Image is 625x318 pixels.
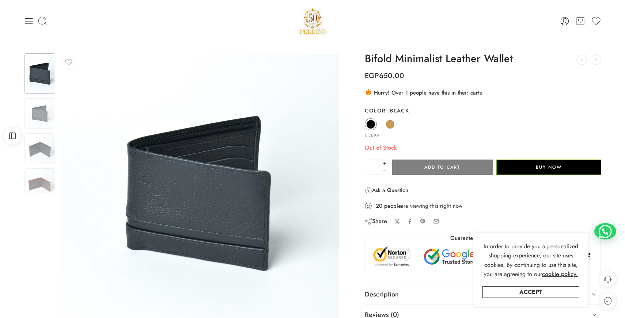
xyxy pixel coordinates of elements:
a: Description [365,284,601,305]
strong: people [384,202,401,210]
button: Buy Now [496,160,601,175]
a: Wishlist [591,16,601,26]
p: Out of Stock [365,143,601,153]
a: cookie policy. [542,269,578,279]
img: Trust [371,246,595,267]
a: Login / Register [560,16,570,26]
button: Add to cart [392,160,492,175]
div: Hurry! Over 1 people have this in their carts [365,88,601,97]
a: Pellini - [297,5,328,37]
a: Share on X [394,219,400,224]
img: 4c6811964ec94e209dd1a8f54b25882e-Original-scaled-1.jpg [24,98,55,129]
a: Cart [575,16,586,26]
img: Pellini [297,5,328,37]
a: Pin on Pinterest [420,218,426,224]
legend: Guaranteed Safe Checkout [447,234,519,242]
span: Black [386,107,409,114]
label: Color [365,107,601,114]
a: Share on Facebook [407,219,413,224]
strong: 20 [376,202,382,210]
a: Clear options [365,134,380,138]
span: EGP [365,70,379,81]
img: 4c6811964ec94e209dd1a8f54b25882e-Original-scaled-1.jpg [24,168,55,199]
a: Ask a Question [365,186,408,195]
img: 4c6811964ec94e209dd1a8f54b25882e-Original-scaled-1.jpg [24,133,55,164]
img: 4c6811964ec94e209dd1a8f54b25882e-Original-scaled-1.jpg [24,53,55,94]
div: Share [365,217,387,225]
h1: Bifold Minimalist Leather Wallet [365,53,601,65]
div: are viewing this right now [365,202,601,210]
a: Accept [482,286,579,298]
bdi: 650.00 [365,70,404,81]
a: Email to your friends [433,218,439,225]
input: Product quantity [365,160,381,175]
span: In order to provide you a personalized shopping experience, our site uses cookies. By continuing ... [484,242,578,279]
